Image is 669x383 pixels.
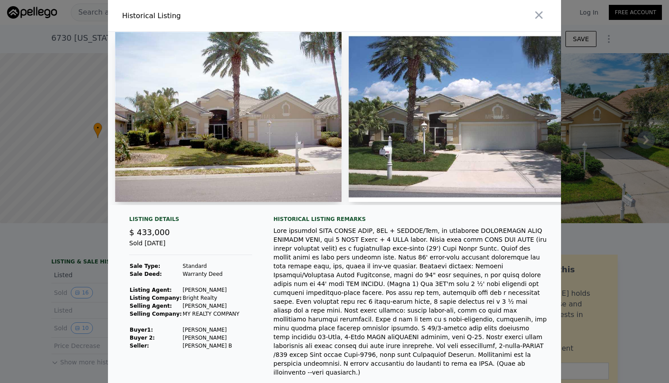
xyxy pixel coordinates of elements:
[182,342,240,350] td: [PERSON_NAME] B
[129,239,252,255] div: Sold [DATE]
[273,226,547,377] div: Lore ipsumdol SITA CONSE ADIP, 8EL + SEDDOE/Tem, in utlaboree DOLOREMAGN ALIQ ENIMADM VENI, qui 5...
[182,262,240,270] td: Standard
[130,271,162,277] strong: Sale Deed:
[122,11,331,21] div: Historical Listing
[130,295,181,301] strong: Listing Company:
[130,327,153,333] strong: Buyer 1 :
[182,302,240,310] td: [PERSON_NAME]
[182,270,240,278] td: Warranty Deed
[130,303,172,309] strong: Selling Agent:
[273,216,547,223] div: Historical Listing remarks
[182,294,240,302] td: Bright Realty
[130,343,149,349] strong: Seller :
[182,286,240,294] td: [PERSON_NAME]
[130,287,172,293] strong: Listing Agent:
[182,326,240,334] td: [PERSON_NAME]
[129,216,252,226] div: Listing Details
[349,32,575,202] img: Property Img
[130,335,155,341] strong: Buyer 2:
[115,32,342,202] img: Property Img
[182,334,240,342] td: [PERSON_NAME]
[182,310,240,318] td: MY REALTY COMPANY
[130,311,182,317] strong: Selling Company:
[130,263,160,269] strong: Sale Type:
[129,228,170,237] span: $ 433,000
